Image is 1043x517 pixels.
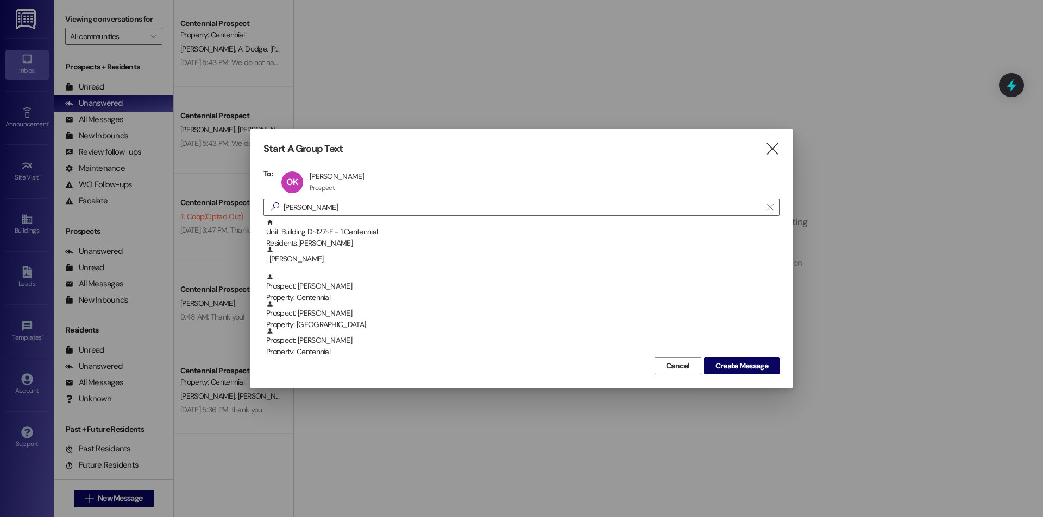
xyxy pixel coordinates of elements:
[266,319,780,330] div: Property: [GEOGRAPHIC_DATA]
[263,169,273,178] h3: To:
[263,300,780,327] div: Prospect: [PERSON_NAME]Property: [GEOGRAPHIC_DATA]
[765,143,780,155] i: 
[286,176,298,188] span: OK
[310,183,335,192] div: Prospect
[263,143,343,155] h3: Start A Group Text
[263,327,780,354] div: Prospect: [PERSON_NAME]Property: Centennial
[284,200,762,215] input: Search for any contact or apartment
[704,357,780,374] button: Create Message
[762,199,779,215] button: Clear text
[310,171,364,181] div: [PERSON_NAME]
[266,219,780,250] div: Unit: Building D~127~F - 1 Centennial
[666,360,690,372] span: Cancel
[263,219,780,246] div: Unit: Building D~127~F - 1 CentennialResidents:[PERSON_NAME]
[266,327,780,358] div: Prospect: [PERSON_NAME]
[266,246,780,265] div: : [PERSON_NAME]
[263,273,780,300] div: Prospect: [PERSON_NAME]Property: Centennial
[767,203,773,212] i: 
[655,357,701,374] button: Cancel
[266,238,780,249] div: Residents: [PERSON_NAME]
[266,292,780,303] div: Property: Centennial
[266,273,780,304] div: Prospect: [PERSON_NAME]
[715,360,768,372] span: Create Message
[263,246,780,273] div: : [PERSON_NAME]
[266,201,284,213] i: 
[266,346,780,358] div: Property: Centennial
[266,300,780,331] div: Prospect: [PERSON_NAME]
